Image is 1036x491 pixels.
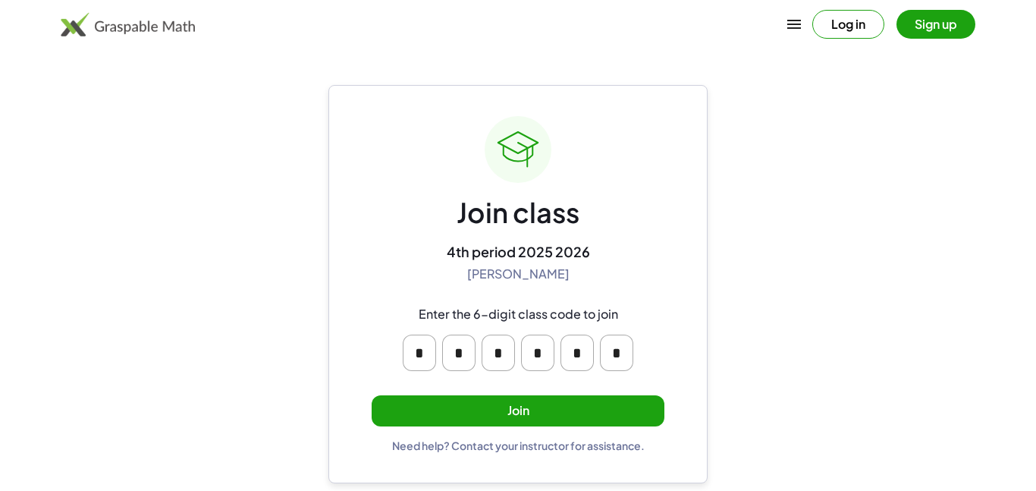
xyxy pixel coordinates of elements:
[896,10,975,39] button: Sign up
[447,243,590,260] div: 4th period 2025 2026
[812,10,884,39] button: Log in
[600,335,633,371] input: Please enter OTP character 6
[521,335,554,371] input: Please enter OTP character 4
[392,439,645,452] div: Need help? Contact your instructor for assistance.
[467,266,570,282] div: [PERSON_NAME]
[560,335,594,371] input: Please enter OTP character 5
[403,335,436,371] input: Please enter OTP character 1
[442,335,476,371] input: Please enter OTP character 2
[482,335,515,371] input: Please enter OTP character 3
[419,307,618,323] div: Enter the 6-digit class code to join
[372,395,664,426] button: Join
[457,195,579,231] div: Join class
